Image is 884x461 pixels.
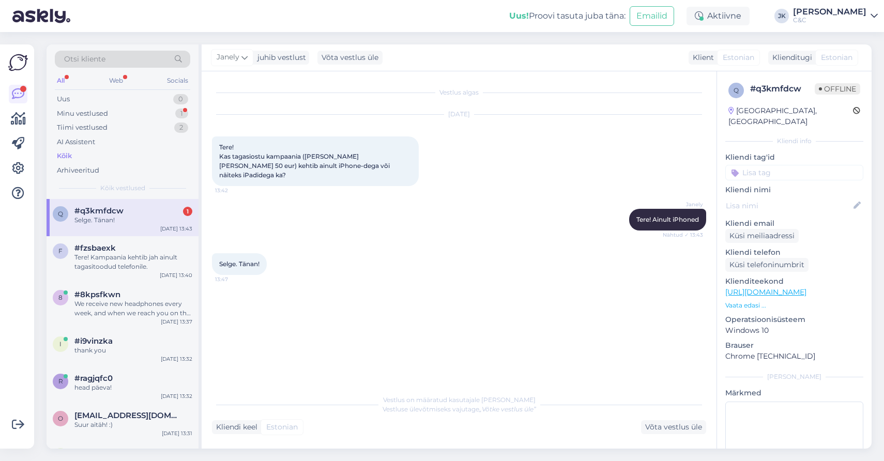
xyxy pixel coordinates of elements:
[212,88,706,97] div: Vestlus algas
[58,210,63,218] span: q
[74,411,182,420] span: oskar.magi@gmail.com
[58,377,63,385] span: r
[100,183,145,193] span: Kõik vestlused
[219,260,260,268] span: Selge. Tänan!
[630,6,674,26] button: Emailid
[160,271,192,279] div: [DATE] 13:40
[74,448,117,457] span: #ovefunyc
[725,218,863,229] p: Kliendi email
[59,340,62,348] span: i
[725,287,806,297] a: [URL][DOMAIN_NAME]
[165,74,190,87] div: Socials
[479,405,536,413] i: „Võtke vestlus üle”
[215,275,254,283] span: 13:47
[725,340,863,351] p: Brauser
[725,314,863,325] p: Operatsioonisüsteem
[383,405,536,413] span: Vestluse ülevõtmiseks vajutage
[689,52,714,63] div: Klient
[58,247,63,255] span: f
[74,420,192,429] div: Suur aitäh! :)
[160,225,192,233] div: [DATE] 13:43
[383,396,536,404] span: Vestlus on määratud kasutajale [PERSON_NAME]
[509,11,529,21] b: Uus!
[57,109,108,119] div: Minu vestlused
[725,229,799,243] div: Küsi meiliaadressi
[725,301,863,310] p: Vaata edasi ...
[57,122,108,133] div: Tiimi vestlused
[74,206,124,216] span: #q3kmfdcw
[726,200,851,211] input: Lisa nimi
[175,109,188,119] div: 1
[734,86,739,94] span: q
[664,201,703,208] span: Janely
[74,253,192,271] div: Tere! Kampaania kehtib jah ainult tagasitoodud telefonile.
[793,8,866,16] div: [PERSON_NAME]
[57,151,72,161] div: Kõik
[723,52,754,63] span: Estonian
[725,152,863,163] p: Kliendi tag'id
[55,74,67,87] div: All
[725,185,863,195] p: Kliendi nimi
[266,422,298,433] span: Estonian
[74,383,192,392] div: head päeva!
[212,110,706,119] div: [DATE]
[821,52,852,63] span: Estonian
[725,276,863,287] p: Klienditeekond
[174,122,188,133] div: 2
[725,258,809,272] div: Küsi telefoninumbrit
[774,9,789,23] div: JK
[64,54,105,65] span: Otsi kliente
[217,52,239,63] span: Janely
[215,187,254,194] span: 13:42
[253,52,306,63] div: juhib vestlust
[725,247,863,258] p: Kliendi telefon
[8,53,28,72] img: Askly Logo
[219,143,391,179] span: Tere! Kas tagasiostu kampaania ([PERSON_NAME] [PERSON_NAME] 50 eur) kehtib ainult iPhone-dega või...
[74,336,113,346] span: #i9vinzka
[725,351,863,362] p: Chrome [TECHNICAL_ID]
[162,429,192,437] div: [DATE] 13:31
[663,231,703,239] span: Nähtud ✓ 13:43
[57,94,70,104] div: Uus
[725,388,863,398] p: Märkmed
[750,83,815,95] div: # q3kmfdcw
[793,16,866,24] div: C&C
[725,325,863,336] p: Windows 10
[815,83,860,95] span: Offline
[725,372,863,381] div: [PERSON_NAME]
[74,243,116,253] span: #fzsbaexk
[183,207,192,216] div: 1
[107,74,125,87] div: Web
[641,420,706,434] div: Võta vestlus üle
[636,216,699,223] span: Tere! Ainult iPhoned
[161,392,192,400] div: [DATE] 13:32
[74,290,120,299] span: #8kpsfkwn
[173,94,188,104] div: 0
[74,299,192,318] div: We receive new headphones every week, and when we reach you on the pre-order list, we will contac...
[725,136,863,146] div: Kliendi info
[58,414,63,422] span: o
[725,165,863,180] input: Lisa tag
[509,10,626,22] div: Proovi tasuta juba täna:
[728,105,853,127] div: [GEOGRAPHIC_DATA], [GEOGRAPHIC_DATA]
[57,165,99,176] div: Arhiveeritud
[212,422,257,433] div: Kliendi keel
[74,216,192,225] div: Selge. Tänan!
[58,294,63,301] span: 8
[74,374,113,383] span: #ragjqfc0
[317,51,383,65] div: Võta vestlus üle
[161,355,192,363] div: [DATE] 13:32
[687,7,750,25] div: Aktiivne
[768,52,812,63] div: Klienditugi
[793,8,878,24] a: [PERSON_NAME]C&C
[57,137,95,147] div: AI Assistent
[74,346,192,355] div: thank you
[161,318,192,326] div: [DATE] 13:37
